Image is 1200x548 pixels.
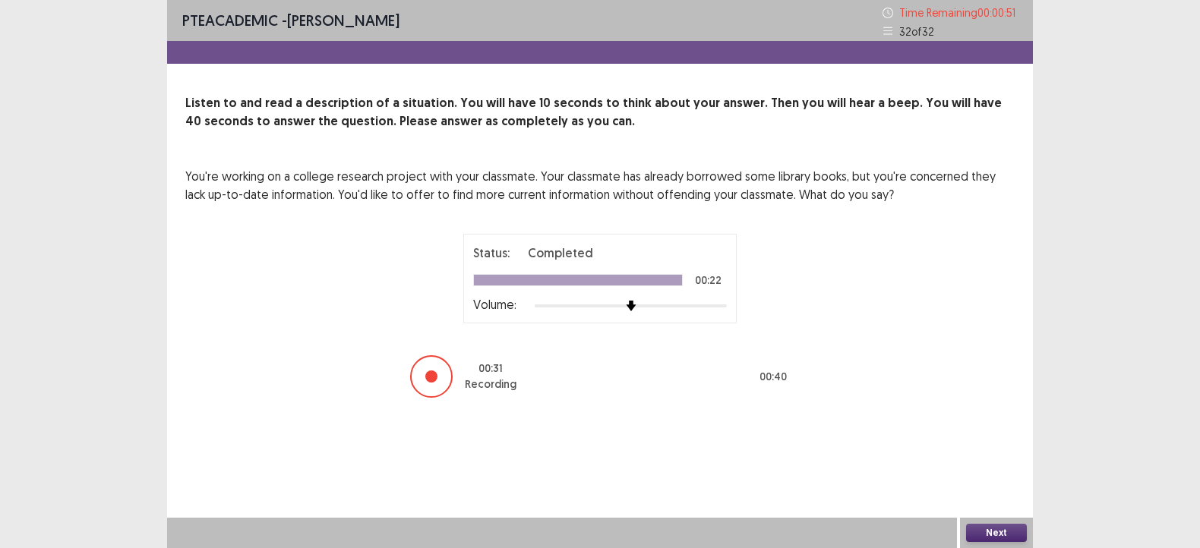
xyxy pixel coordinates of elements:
p: Volume: [473,295,516,313]
p: Time Remaining 00 : 00 : 51 [899,5,1018,20]
p: 00 : 40 [759,369,787,385]
button: Next [966,524,1027,542]
img: arrow-thumb [626,301,636,311]
p: Recording [465,376,516,392]
span: PTE academic [182,11,278,30]
p: 00 : 31 [478,361,503,376]
p: You're working on a college research project with your classmate. Your classmate has already borr... [185,167,1015,203]
p: Status: [473,244,510,262]
p: 32 of 32 [899,24,934,39]
p: 00:22 [695,275,722,285]
p: - [PERSON_NAME] [182,9,399,32]
p: Completed [528,244,593,262]
p: Listen to and read a description of a situation. You will have 10 seconds to think about your ans... [185,94,1015,131]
